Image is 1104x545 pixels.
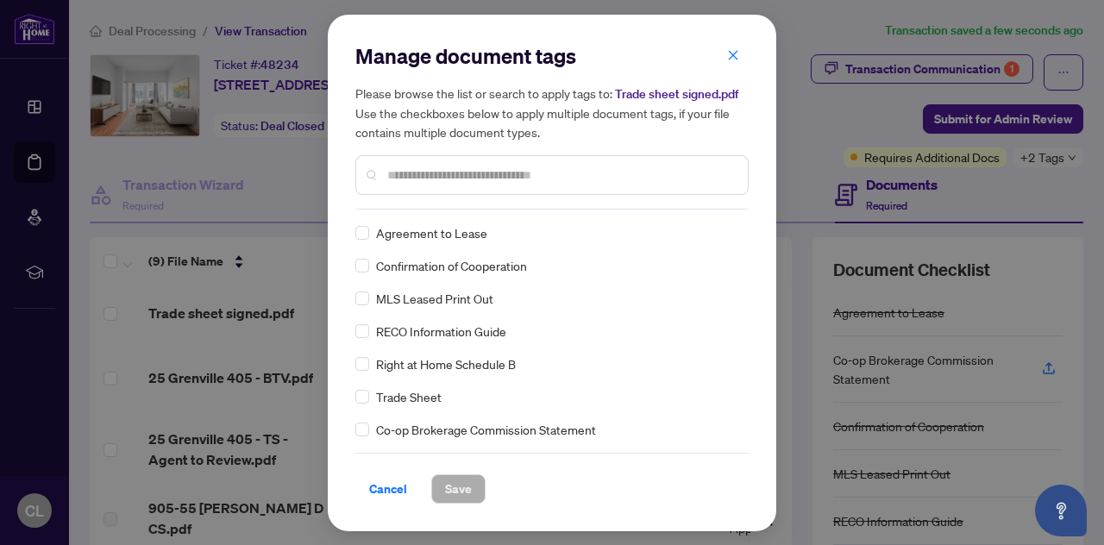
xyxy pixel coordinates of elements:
button: Open asap [1035,485,1087,536]
span: RECO Information Guide [376,322,506,341]
span: MLS Leased Print Out [376,289,493,308]
button: Save [431,474,486,504]
span: close [727,48,739,60]
span: Confirmation of Cooperation [376,256,527,275]
h2: Manage document tags [355,42,749,70]
span: Trade sheet signed.pdf [615,86,738,102]
span: Cancel [369,475,407,503]
h5: Please browse the list or search to apply tags to: Use the checkboxes below to apply multiple doc... [355,84,749,141]
span: Trade Sheet [376,387,442,406]
button: Cancel [355,474,421,504]
span: Agreement to Lease [376,223,487,242]
span: Co-op Brokerage Commission Statement [376,420,596,439]
span: Right at Home Schedule B [376,354,516,373]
